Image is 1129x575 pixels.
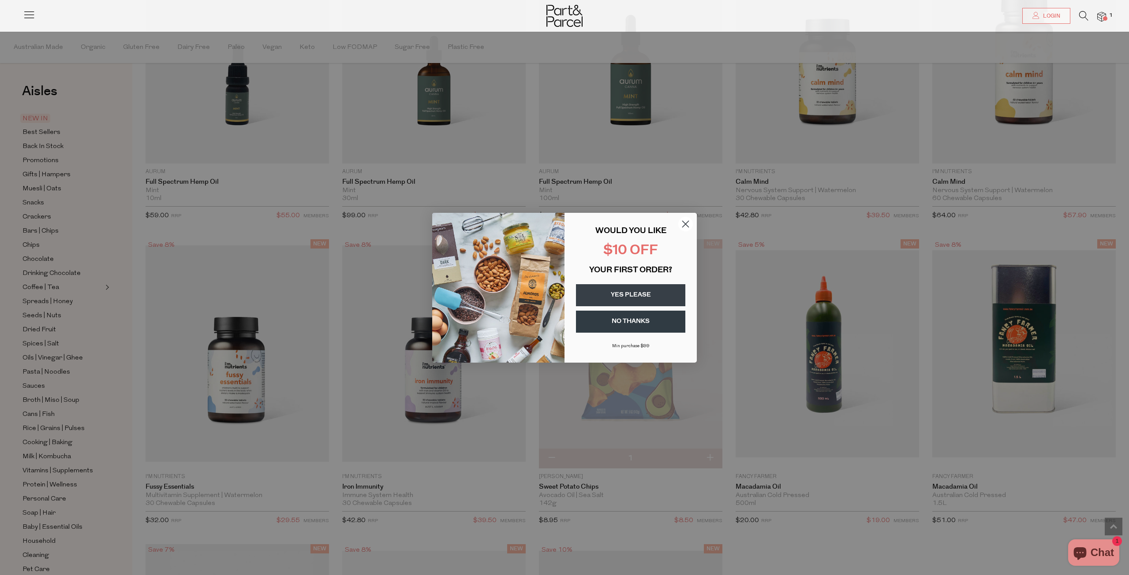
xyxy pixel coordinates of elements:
button: Close dialog [678,216,693,232]
span: Min purchase $99 [612,344,650,349]
inbox-online-store-chat: Shopify online store chat [1065,539,1122,568]
a: 1 [1097,12,1106,21]
span: WOULD YOU LIKE [595,227,666,235]
span: Login [1041,12,1060,20]
span: $10 OFF [603,244,658,258]
button: YES PLEASE [576,284,685,306]
img: Part&Parcel [546,5,583,27]
span: YOUR FIRST ORDER? [589,267,672,275]
a: Login [1022,8,1070,24]
img: 43fba0fb-7538-40bc-babb-ffb1a4d097bc.jpeg [432,213,564,363]
button: NO THANKS [576,311,685,333]
span: 1 [1107,11,1115,19]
